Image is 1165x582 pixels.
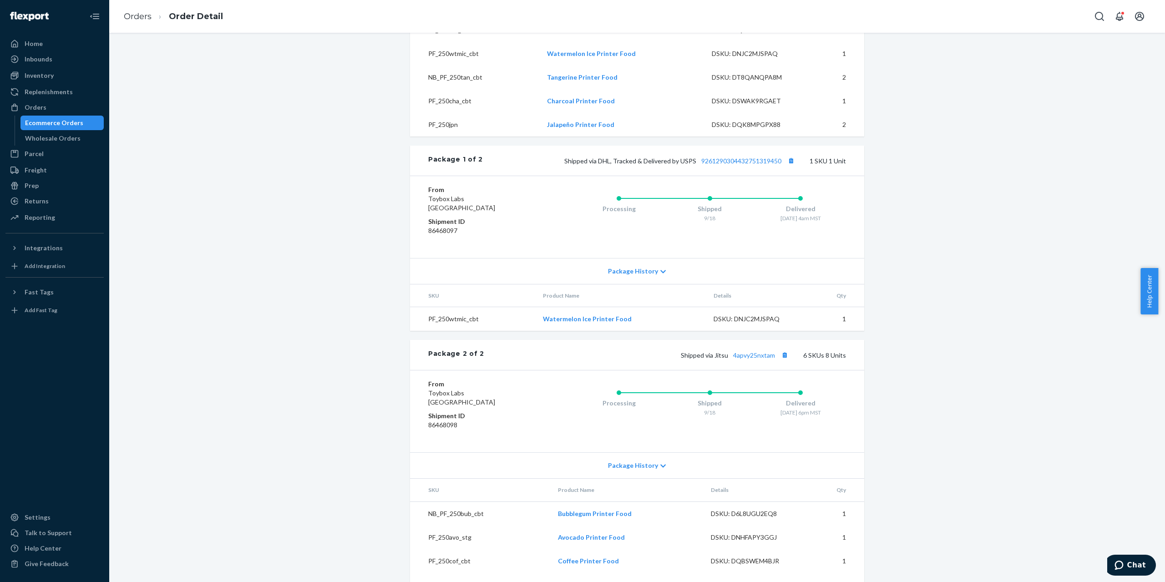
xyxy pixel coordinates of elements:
[5,285,104,299] button: Fast Tags
[410,42,540,66] td: PF_250wtmic_cbt
[428,349,484,361] div: Package 2 of 2
[805,42,864,66] td: 1
[805,89,864,113] td: 1
[5,557,104,571] button: Give Feedback
[711,557,796,566] div: DSKU: DQBSWEM4BJR
[706,284,806,307] th: Details
[25,243,63,253] div: Integrations
[25,166,47,175] div: Freight
[1107,555,1156,577] iframe: Opens a widget where you can chat to one of our agents
[558,510,632,517] a: Bubblegum Printer Food
[805,66,864,89] td: 2
[755,214,846,222] div: [DATE] 4am MST
[755,409,846,416] div: [DATE] 6pm MST
[25,134,81,143] div: Wholesale Orders
[5,259,104,273] a: Add Integration
[5,163,104,177] a: Freight
[25,213,55,222] div: Reporting
[116,3,230,30] ol: breadcrumbs
[564,157,797,165] span: Shipped via DHL, Tracked & Delivered by USPS
[410,307,536,331] td: PF_250wtmic_cbt
[558,557,619,565] a: Coffee Printer Food
[712,49,797,58] div: DSKU: DNJC2MJSPAQ
[573,204,664,213] div: Processing
[410,479,551,501] th: SKU
[5,541,104,556] a: Help Center
[5,178,104,193] a: Prep
[712,73,797,82] div: DSKU: DT8QANQPA8M
[573,399,664,408] div: Processing
[803,526,864,549] td: 1
[5,85,104,99] a: Replenishments
[755,204,846,213] div: Delivered
[25,103,46,112] div: Orders
[712,96,797,106] div: DSKU: DSWAK9RGAET
[428,155,483,167] div: Package 1 of 2
[806,284,864,307] th: Qty
[169,11,223,21] a: Order Detail
[25,39,43,48] div: Home
[755,399,846,408] div: Delivered
[25,559,69,568] div: Give Feedback
[714,314,799,324] div: DSKU: DNJC2MJSPAQ
[547,73,618,81] a: Tangerine Printer Food
[711,509,796,518] div: DSKU: D6L8UGU2EQ8
[5,52,104,66] a: Inbounds
[5,36,104,51] a: Home
[608,461,658,470] span: Package History
[803,549,864,573] td: 1
[428,226,537,235] dd: 86468097
[664,399,755,408] div: Shipped
[5,241,104,255] button: Integrations
[5,303,104,318] a: Add Fast Tag
[410,284,536,307] th: SKU
[428,389,495,406] span: Toybox Labs [GEOGRAPHIC_DATA]
[410,113,540,137] td: PF_250jpn
[25,513,51,522] div: Settings
[664,204,755,213] div: Shipped
[806,307,864,331] td: 1
[779,349,790,361] button: Copy tracking number
[25,306,57,314] div: Add Fast Tag
[483,155,846,167] div: 1 SKU 1 Unit
[547,97,615,105] a: Charcoal Printer Food
[20,131,104,146] a: Wholesale Orders
[25,55,52,64] div: Inbounds
[428,420,537,430] dd: 86468098
[410,89,540,113] td: PF_250cha_cbt
[551,479,704,501] th: Product Name
[664,214,755,222] div: 9/18
[5,68,104,83] a: Inventory
[701,157,781,165] a: 9261290304432751319450
[25,528,72,537] div: Talk to Support
[711,533,796,542] div: DSKU: DNHFAPY3GGJ
[547,121,614,128] a: Jalapeño Printer Food
[536,284,706,307] th: Product Name
[803,479,864,501] th: Qty
[484,349,846,361] div: 6 SKUs 8 Units
[5,526,104,540] button: Talk to Support
[5,147,104,161] a: Parcel
[704,479,804,501] th: Details
[1110,7,1129,25] button: Open notifications
[410,549,551,573] td: PF_250cof_cbt
[25,87,73,96] div: Replenishments
[20,116,104,130] a: Ecommerce Orders
[664,409,755,416] div: 9/18
[428,217,537,226] dt: Shipment ID
[10,12,49,21] img: Flexport logo
[712,120,797,129] div: DSKU: DQK8MPGPX88
[410,501,551,526] td: NB_PF_250bub_cbt
[785,155,797,167] button: Copy tracking number
[803,501,864,526] td: 1
[25,71,54,80] div: Inventory
[86,7,104,25] button: Close Navigation
[25,149,44,158] div: Parcel
[805,113,864,137] td: 2
[25,544,61,553] div: Help Center
[681,351,790,359] span: Shipped via Jitsu
[124,11,152,21] a: Orders
[25,197,49,206] div: Returns
[25,262,65,270] div: Add Integration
